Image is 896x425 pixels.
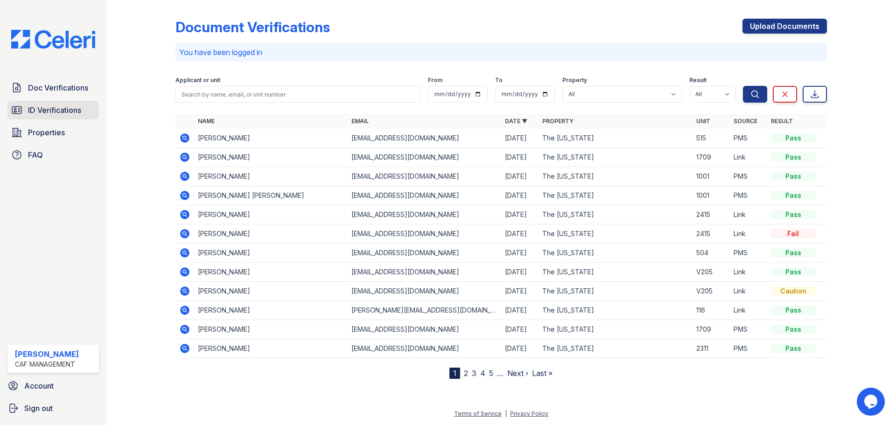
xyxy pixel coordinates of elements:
[539,148,692,167] td: The [US_STATE]
[501,205,539,224] td: [DATE]
[730,167,767,186] td: PMS
[771,306,816,315] div: Pass
[449,368,460,379] div: 1
[480,369,485,378] a: 4
[28,127,65,138] span: Properties
[501,301,539,320] td: [DATE]
[15,348,79,360] div: [PERSON_NAME]
[730,186,767,205] td: PMS
[730,320,767,339] td: PMS
[539,186,692,205] td: The [US_STATE]
[348,129,501,148] td: [EMAIL_ADDRESS][DOMAIN_NAME]
[693,320,730,339] td: 1709
[539,282,692,301] td: The [US_STATE]
[501,186,539,205] td: [DATE]
[194,263,348,282] td: [PERSON_NAME]
[539,205,692,224] td: The [US_STATE]
[28,149,43,160] span: FAQ
[194,244,348,263] td: [PERSON_NAME]
[4,399,103,418] a: Sign out
[505,410,507,417] div: |
[348,339,501,358] td: [EMAIL_ADDRESS][DOMAIN_NAME]
[730,244,767,263] td: PMS
[501,282,539,301] td: [DATE]
[693,167,730,186] td: 1001
[348,148,501,167] td: [EMAIL_ADDRESS][DOMAIN_NAME]
[542,118,574,125] a: Property
[532,369,553,378] a: Last »
[194,148,348,167] td: [PERSON_NAME]
[489,369,493,378] a: 5
[857,388,887,416] iframe: chat widget
[539,167,692,186] td: The [US_STATE]
[562,77,587,84] label: Property
[194,205,348,224] td: [PERSON_NAME]
[771,286,816,296] div: Caution
[693,339,730,358] td: 2311
[194,186,348,205] td: [PERSON_NAME] [PERSON_NAME]
[501,224,539,244] td: [DATE]
[771,133,816,143] div: Pass
[175,86,420,103] input: Search by name, email, or unit number
[194,167,348,186] td: [PERSON_NAME]
[179,47,823,58] p: You have been logged in
[693,301,730,320] td: 116
[771,325,816,334] div: Pass
[7,146,99,164] a: FAQ
[693,186,730,205] td: 1001
[539,224,692,244] td: The [US_STATE]
[194,129,348,148] td: [PERSON_NAME]
[693,282,730,301] td: V205
[696,118,710,125] a: Unit
[689,77,707,84] label: Result
[175,77,220,84] label: Applicant or unit
[730,224,767,244] td: Link
[194,282,348,301] td: [PERSON_NAME]
[539,129,692,148] td: The [US_STATE]
[348,224,501,244] td: [EMAIL_ADDRESS][DOMAIN_NAME]
[501,129,539,148] td: [DATE]
[693,224,730,244] td: 2415
[194,339,348,358] td: [PERSON_NAME]
[771,191,816,200] div: Pass
[454,410,502,417] a: Terms of Service
[348,186,501,205] td: [EMAIL_ADDRESS][DOMAIN_NAME]
[348,320,501,339] td: [EMAIL_ADDRESS][DOMAIN_NAME]
[771,267,816,277] div: Pass
[539,301,692,320] td: The [US_STATE]
[693,205,730,224] td: 2415
[771,229,816,238] div: Fail
[4,376,103,395] a: Account
[730,301,767,320] td: Link
[771,172,816,181] div: Pass
[464,369,468,378] a: 2
[348,205,501,224] td: [EMAIL_ADDRESS][DOMAIN_NAME]
[771,210,816,219] div: Pass
[771,344,816,353] div: Pass
[539,244,692,263] td: The [US_STATE]
[495,77,503,84] label: To
[730,205,767,224] td: Link
[348,167,501,186] td: [EMAIL_ADDRESS][DOMAIN_NAME]
[693,148,730,167] td: 1709
[730,282,767,301] td: Link
[7,101,99,119] a: ID Verifications
[693,129,730,148] td: 515
[348,263,501,282] td: [EMAIL_ADDRESS][DOMAIN_NAME]
[24,380,54,391] span: Account
[501,320,539,339] td: [DATE]
[348,282,501,301] td: [EMAIL_ADDRESS][DOMAIN_NAME]
[7,123,99,142] a: Properties
[194,301,348,320] td: [PERSON_NAME]
[771,248,816,258] div: Pass
[24,403,53,414] span: Sign out
[501,148,539,167] td: [DATE]
[198,118,215,125] a: Name
[501,167,539,186] td: [DATE]
[501,339,539,358] td: [DATE]
[771,118,793,125] a: Result
[507,369,528,378] a: Next ›
[497,368,504,379] span: …
[510,410,548,417] a: Privacy Policy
